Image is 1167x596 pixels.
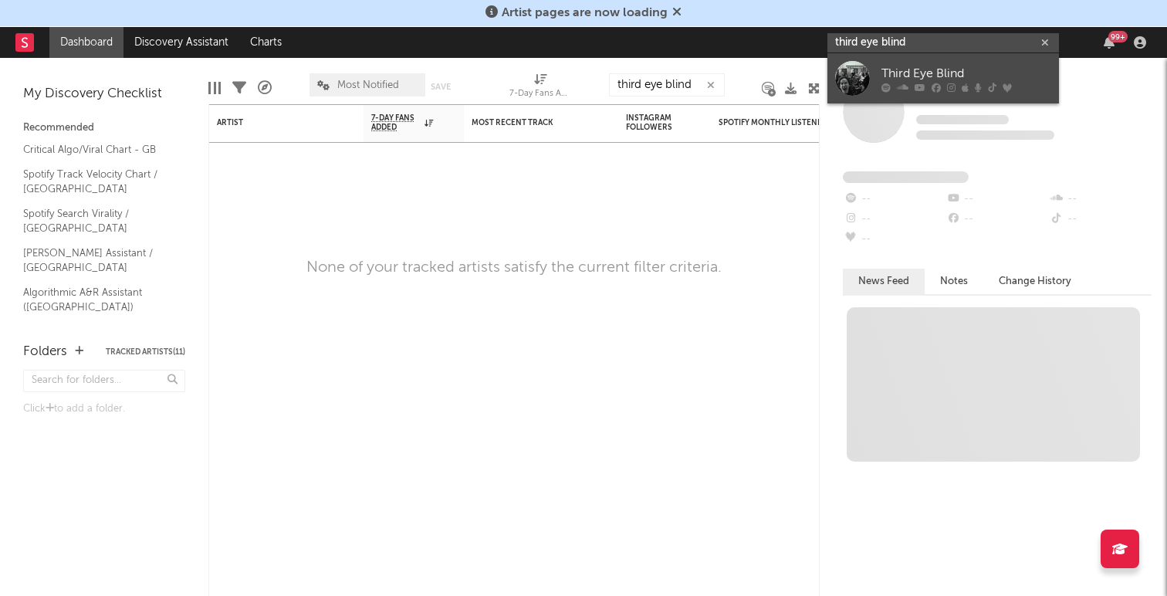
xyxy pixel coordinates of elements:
[945,209,1048,229] div: --
[945,189,1048,209] div: --
[502,7,668,19] span: Artist pages are now loading
[843,209,945,229] div: --
[672,7,682,19] span: Dismiss
[431,83,451,91] button: Save
[23,245,170,276] a: [PERSON_NAME] Assistant / [GEOGRAPHIC_DATA]
[609,73,725,97] input: Search...
[472,118,587,127] div: Most Recent Track
[827,53,1059,103] a: Third Eye Blind
[1049,189,1152,209] div: --
[23,141,170,158] a: Critical Algo/Viral Chart - GB
[509,85,571,103] div: 7-Day Fans Added (7-Day Fans Added)
[239,27,293,58] a: Charts
[916,115,1009,124] span: Tracking Since: [DATE]
[509,66,571,110] div: 7-Day Fans Added (7-Day Fans Added)
[719,118,834,127] div: Spotify Monthly Listeners
[23,284,170,316] a: Algorithmic A&R Assistant ([GEOGRAPHIC_DATA])
[916,130,1054,140] span: 0 fans last week
[208,66,221,110] div: Edit Columns
[1104,36,1115,49] button: 99+
[925,269,983,294] button: Notes
[232,66,246,110] div: Filters
[49,27,123,58] a: Dashboard
[106,348,185,356] button: Tracked Artists(11)
[843,229,945,249] div: --
[843,269,925,294] button: News Feed
[337,80,399,90] span: Most Notified
[23,343,67,361] div: Folders
[23,400,185,418] div: Click to add a folder.
[827,33,1059,52] input: Search for artists
[371,113,421,132] span: 7-Day Fans Added
[843,171,969,183] span: Fans Added by Platform
[881,64,1051,83] div: Third Eye Blind
[23,166,170,198] a: Spotify Track Velocity Chart / [GEOGRAPHIC_DATA]
[23,119,185,137] div: Recommended
[23,370,185,392] input: Search for folders...
[217,118,333,127] div: Artist
[258,66,272,110] div: A&R Pipeline
[626,113,680,132] div: Instagram Followers
[306,259,722,277] div: None of your tracked artists satisfy the current filter criteria.
[843,189,945,209] div: --
[1049,209,1152,229] div: --
[1108,31,1128,42] div: 99 +
[983,269,1087,294] button: Change History
[123,27,239,58] a: Discovery Assistant
[23,205,170,237] a: Spotify Search Virality / [GEOGRAPHIC_DATA]
[23,85,185,103] div: My Discovery Checklist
